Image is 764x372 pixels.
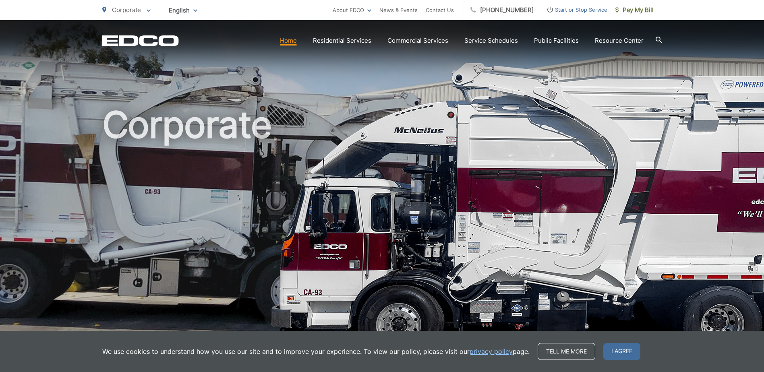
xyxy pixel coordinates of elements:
a: News & Events [379,5,418,15]
a: privacy policy [470,347,513,356]
a: Residential Services [313,36,371,45]
a: Public Facilities [534,36,579,45]
a: Tell me more [538,343,595,360]
span: Pay My Bill [615,5,654,15]
span: English [163,3,203,17]
a: Home [280,36,297,45]
a: Resource Center [595,36,644,45]
h1: Corporate [102,105,662,360]
span: Corporate [112,6,141,14]
span: I agree [603,343,640,360]
p: We use cookies to understand how you use our site and to improve your experience. To view our pol... [102,347,530,356]
a: About EDCO [333,5,371,15]
a: EDCD logo. Return to the homepage. [102,35,179,46]
a: Service Schedules [464,36,518,45]
a: Commercial Services [387,36,448,45]
a: Contact Us [426,5,454,15]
